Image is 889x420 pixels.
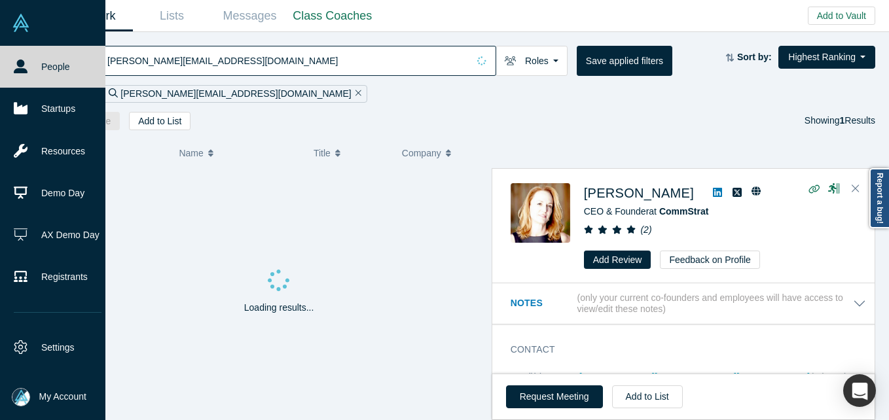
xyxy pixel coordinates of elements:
[496,46,568,76] button: Roles
[506,385,603,408] button: Request Meeting
[133,1,211,31] a: Lists
[211,1,289,31] a: Messages
[314,139,331,167] span: Title
[584,251,651,269] button: Add Review
[314,139,388,167] button: Title
[840,115,875,126] span: Results
[808,7,875,25] button: Add to Vault
[577,46,672,76] button: Save applied filters
[869,168,889,228] a: Report a bug!
[402,139,441,167] span: Company
[660,251,760,269] button: Feedback on Profile
[805,112,875,130] div: Showing
[39,390,86,404] span: My Account
[846,179,865,200] button: Close
[12,388,86,406] button: My Account
[584,206,709,217] span: CEO & Founder at
[352,86,361,101] button: Remove Filter
[584,186,694,200] a: [PERSON_NAME]
[840,115,845,126] strong: 1
[511,370,579,398] dt: Email(s)
[511,183,570,243] img: Wynne Ahern's Profile Image
[179,139,203,167] span: Name
[12,388,30,406] img: Mia Scott's Account
[612,385,683,408] button: Add to List
[810,372,846,382] span: (primary)
[640,224,651,235] i: ( 2 )
[511,296,575,310] h3: Notes
[577,292,853,315] p: (only your current co-founders and employees will have access to view/edit these notes)
[737,52,772,62] strong: Sort by:
[511,343,848,357] h3: Contact
[12,14,30,32] img: Alchemist Vault Logo
[179,139,300,167] button: Name
[778,46,875,69] button: Highest Ranking
[402,139,477,167] button: Company
[129,112,190,130] button: Add to List
[511,292,866,315] button: Notes (only your current co-founders and employees will have access to view/edit these notes)
[579,372,810,382] a: [PERSON_NAME][EMAIL_ADDRESS][DOMAIN_NAME]
[244,301,314,315] p: Loading results...
[659,206,708,217] a: CommStrat
[106,45,468,76] input: Search by name, title, company, summary, expertise, investment criteria or topics of focus
[103,85,367,103] div: [PERSON_NAME][EMAIL_ADDRESS][DOMAIN_NAME]
[289,1,376,31] a: Class Coaches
